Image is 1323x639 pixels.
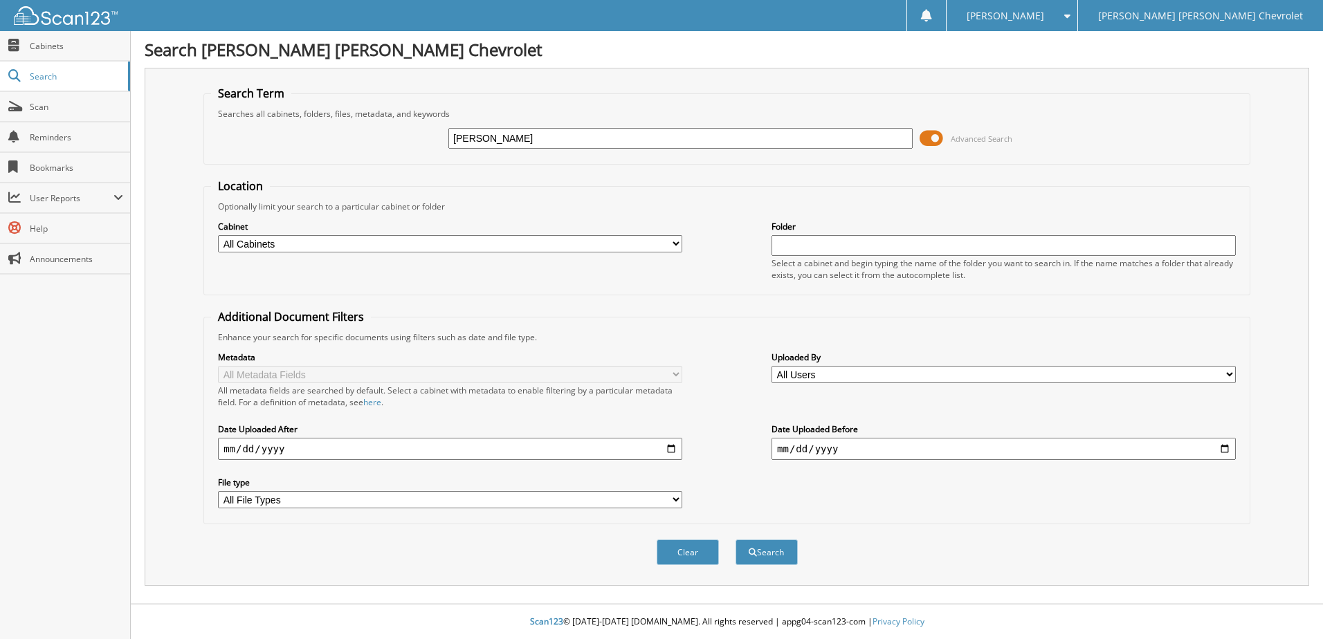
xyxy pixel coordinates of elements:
[218,438,682,460] input: start
[211,201,1243,212] div: Optionally limit your search to a particular cabinet or folder
[772,221,1236,232] label: Folder
[211,86,291,101] legend: Search Term
[30,162,123,174] span: Bookmarks
[30,223,123,234] span: Help
[1098,12,1303,20] span: [PERSON_NAME] [PERSON_NAME] Chevrolet
[736,539,798,565] button: Search
[218,476,682,488] label: File type
[211,108,1243,120] div: Searches all cabinets, folders, files, metadata, and keywords
[211,178,270,194] legend: Location
[363,396,381,408] a: here
[951,133,1012,144] span: Advanced Search
[211,331,1243,343] div: Enhance your search for specific documents using filters such as date and file type.
[772,351,1236,363] label: Uploaded By
[530,615,563,627] span: Scan123
[657,539,719,565] button: Clear
[211,309,371,324] legend: Additional Document Filters
[30,131,123,143] span: Reminders
[131,605,1323,639] div: © [DATE]-[DATE] [DOMAIN_NAME]. All rights reserved | appg04-scan123-com |
[14,6,118,25] img: scan123-logo-white.svg
[772,257,1236,281] div: Select a cabinet and begin typing the name of the folder you want to search in. If the name match...
[218,423,682,435] label: Date Uploaded After
[30,71,121,82] span: Search
[30,253,123,265] span: Announcements
[218,351,682,363] label: Metadata
[967,12,1044,20] span: [PERSON_NAME]
[145,38,1309,61] h1: Search [PERSON_NAME] [PERSON_NAME] Chevrolet
[873,615,924,627] a: Privacy Policy
[30,40,123,52] span: Cabinets
[30,192,113,204] span: User Reports
[30,101,123,113] span: Scan
[218,221,682,232] label: Cabinet
[218,385,682,408] div: All metadata fields are searched by default. Select a cabinet with metadata to enable filtering b...
[772,438,1236,460] input: end
[772,423,1236,435] label: Date Uploaded Before
[1254,573,1323,639] iframe: Chat Widget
